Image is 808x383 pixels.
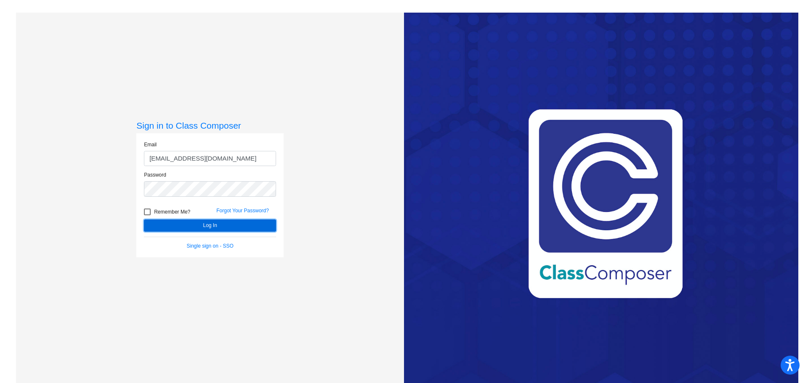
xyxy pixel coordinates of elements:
[144,141,157,148] label: Email
[154,207,190,217] span: Remember Me?
[144,171,166,179] label: Password
[144,219,276,232] button: Log In
[136,120,284,131] h3: Sign in to Class Composer
[187,243,234,249] a: Single sign on - SSO
[216,208,269,214] a: Forgot Your Password?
